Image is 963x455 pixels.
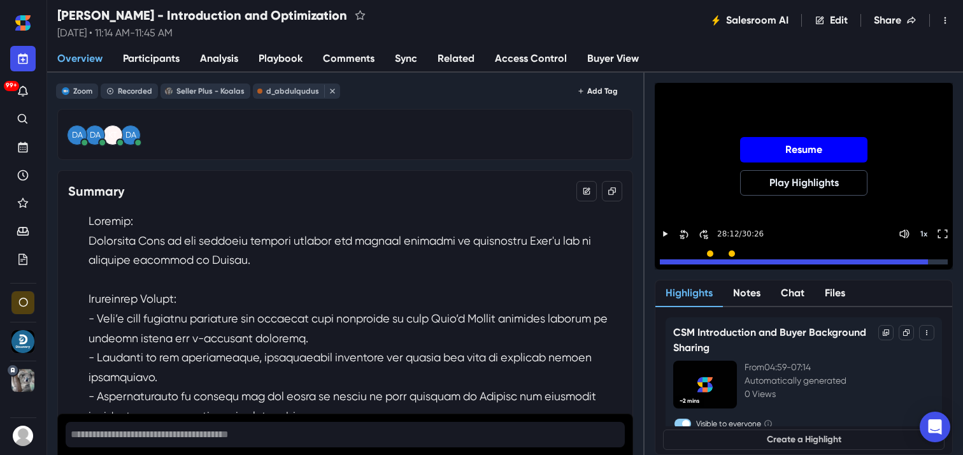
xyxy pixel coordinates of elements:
p: 0 Views [745,387,934,401]
button: Edit [576,181,597,201]
a: Search [10,107,36,133]
a: Related [427,46,485,73]
div: Seller Plus - Koalas [176,87,245,96]
a: Waiting Room [10,219,36,245]
a: Comments [313,46,385,73]
span: Buyer View [587,51,639,66]
div: d_abdulqudus [266,87,319,96]
button: Resume [740,137,867,162]
button: Edit [804,8,858,33]
div: Seller Plus - Koalas [11,369,34,392]
div: Organization [11,291,34,314]
div: Open Intercom Messenger [920,412,950,442]
button: Add Tag [573,83,623,99]
button: Copy Link [899,325,914,340]
div: Disu Abdulqudus [125,131,136,140]
span: Participants [123,51,180,66]
span: Overview [57,51,103,66]
button: Toggle Menu [919,325,934,340]
button: Mute [897,226,912,242]
div: Kyle Tran [108,131,117,140]
div: Disu Abdulqudus [90,131,101,140]
a: Access Control [485,46,577,73]
label: Visible to everyone [696,418,761,430]
a: Favorites [10,191,36,217]
a: Recent [10,163,36,189]
p: 99+ [6,83,17,89]
p: Automatically generated [745,374,934,387]
button: Toggle Menu [932,8,958,33]
div: 15 [703,234,708,241]
span: ~2 mins [674,395,704,407]
button: Options [878,325,894,340]
span: Playbook [259,51,303,66]
h3: Summary [68,184,124,199]
p: From 04:59 - 07:14 [745,361,934,374]
img: Highlight Thumbnail [673,361,737,408]
button: Create a Highlight [663,430,945,450]
button: Highlights [655,280,723,307]
button: Salesroom AI [701,8,799,33]
a: Home [10,10,36,36]
button: Skip Forward 30 Seconds [695,226,711,242]
a: Your Plans [10,247,36,273]
button: User menu [10,423,36,449]
div: Organization [18,296,28,308]
div: Disu Abdulqudus [72,131,83,140]
img: Seller Plus - Koalas [165,87,173,95]
p: CSM Introduction and Buyer Background Sharing [673,325,873,356]
div: 15 [680,234,685,241]
button: favorite this meeting [352,8,367,23]
span: Analysis [200,51,238,66]
div: Recorded [118,87,152,96]
a: Sync [385,46,427,73]
button: Share [864,8,927,33]
h2: [PERSON_NAME] - Introduction and Optimization [57,8,347,23]
p: 1 x [920,229,927,238]
button: Play [657,226,673,242]
button: close [324,85,337,97]
p: [DATE] • 11:14 AM - 11:45 AM [57,25,367,41]
p: 28:12 / 30:26 [715,228,764,240]
button: Notifications [10,79,36,105]
button: Notes [723,280,771,307]
button: Play Highlights [740,170,867,196]
div: Zoom [73,87,92,96]
div: Discovery Calls [11,330,34,353]
button: Files [815,280,855,307]
button: Change speed [916,226,931,242]
button: Toggle FullScreen [935,226,950,242]
button: New meeting [10,46,36,71]
button: Copy Summary [602,181,622,201]
button: Skip Back 30 Seconds [676,226,692,242]
button: Chat [771,280,815,307]
a: Upcoming [10,135,36,161]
